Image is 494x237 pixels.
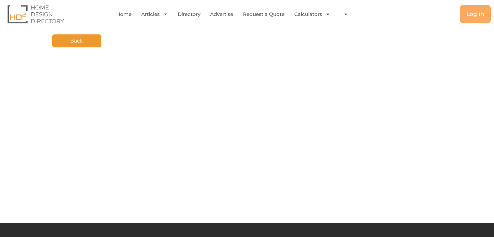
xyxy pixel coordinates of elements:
[294,7,330,22] a: Calculators
[116,7,132,22] a: Home
[466,11,484,17] span: Log in
[141,7,168,22] a: Articles
[101,7,369,22] nav: Menu
[243,7,285,22] a: Request a Quote
[52,34,101,47] a: Back
[178,7,200,22] a: Directory
[210,7,233,22] a: Advertise
[460,5,491,23] a: Log in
